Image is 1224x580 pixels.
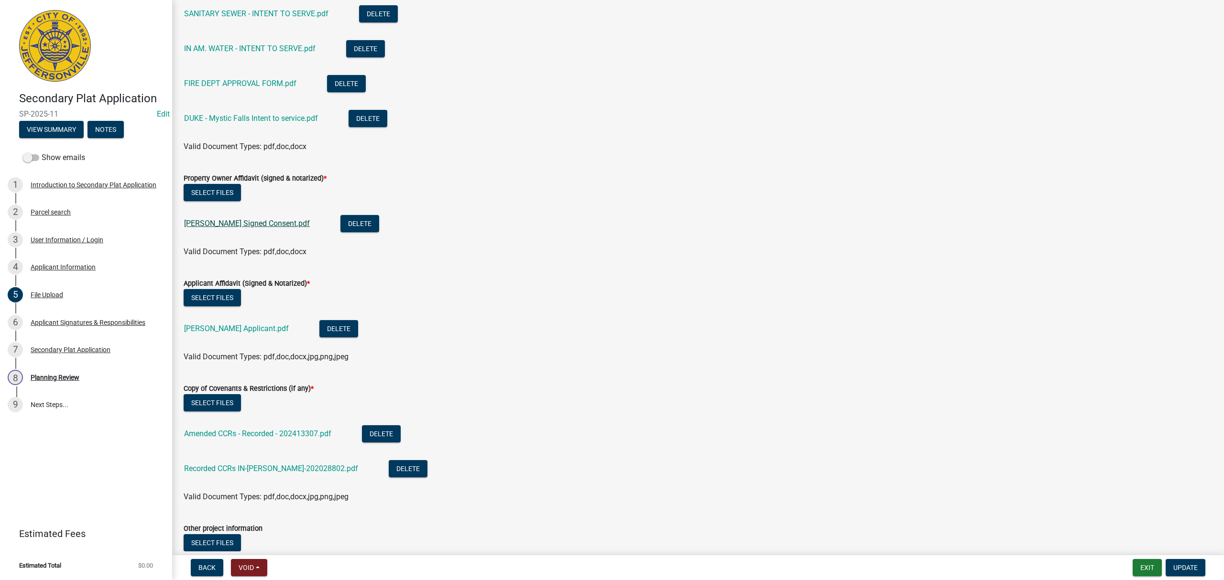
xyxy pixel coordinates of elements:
[1173,564,1198,571] span: Update
[8,342,23,357] div: 7
[184,219,310,228] a: [PERSON_NAME] Signed Consent.pdf
[319,320,358,337] button: Delete
[184,280,310,287] label: Applicant Affidavit (Signed & Notarized)
[389,460,427,477] button: Delete
[138,562,153,569] span: $0.00
[340,215,379,232] button: Delete
[184,492,349,501] span: Valid Document Types: pdf,doc,docx,jpg,png,jpeg
[1133,559,1162,576] button: Exit
[31,182,156,188] div: Introduction to Secondary Plat Application
[31,374,79,381] div: Planning Review
[19,10,91,82] img: City of Jeffersonville, Indiana
[346,40,385,57] button: Delete
[359,5,398,22] button: Delete
[19,92,164,106] h4: Secondary Plat Application
[349,110,387,127] button: Delete
[8,287,23,302] div: 5
[184,175,327,182] label: Property Owner Affidavit (signed & notarized)
[31,264,96,270] div: Applicant Information
[340,220,379,229] wm-modal-confirm: Delete Document
[19,562,61,569] span: Estimated Total
[8,177,23,193] div: 1
[319,325,358,334] wm-modal-confirm: Delete Document
[184,464,358,473] a: Recorded CCRs IN-[PERSON_NAME]-202028802.pdf
[327,80,366,89] wm-modal-confirm: Delete Document
[359,10,398,19] wm-modal-confirm: Delete Document
[8,232,23,247] div: 3
[191,559,223,576] button: Back
[184,44,316,53] a: IN AM. WATER - INTENT TO SERVE.pdf
[157,109,170,118] a: Edit
[157,109,170,118] wm-modal-confirm: Edit Application Number
[184,79,296,88] a: FIRE DEPT APPROVAL FORM.pdf
[184,526,262,532] label: Other project information
[31,346,110,353] div: Secondary Plat Application
[8,259,23,275] div: 4
[349,115,387,124] wm-modal-confirm: Delete Document
[389,465,427,474] wm-modal-confirm: Delete Document
[23,152,85,163] label: Show emails
[231,559,267,576] button: Void
[184,247,306,256] span: Valid Document Types: pdf,doc,docx
[184,429,331,438] a: Amended CCRs - Recorded - 202413307.pdf
[31,236,103,243] div: User Information / Login
[31,209,71,215] div: Parcel search
[184,324,289,333] a: [PERSON_NAME] Applicant.pdf
[184,114,318,123] a: DUKE - Mystic Falls Intent to service.pdf
[184,184,241,201] button: Select files
[87,121,124,138] button: Notes
[87,126,124,134] wm-modal-confirm: Notes
[31,291,63,298] div: File Upload
[8,204,23,220] div: 2
[19,126,84,134] wm-modal-confirm: Summary
[31,319,145,326] div: Applicant Signatures & Responsibilities
[184,289,241,306] button: Select files
[8,397,23,412] div: 9
[184,394,241,411] button: Select files
[1166,559,1205,576] button: Update
[19,109,153,118] span: SP-2025-11
[346,45,385,54] wm-modal-confirm: Delete Document
[327,75,366,92] button: Delete
[184,142,306,151] span: Valid Document Types: pdf,doc,docx
[184,534,241,551] button: Select files
[362,425,401,442] button: Delete
[184,9,328,18] a: SANITARY SEWER - INTENT TO SERVE.pdf
[8,370,23,385] div: 8
[8,315,23,330] div: 6
[362,430,401,439] wm-modal-confirm: Delete Document
[184,352,349,361] span: Valid Document Types: pdf,doc,docx,jpg,png,jpeg
[8,524,157,543] a: Estimated Fees
[19,121,84,138] button: View Summary
[184,386,314,392] label: Copy of Covenants & Restrictions (if any)
[198,564,216,571] span: Back
[239,564,254,571] span: Void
